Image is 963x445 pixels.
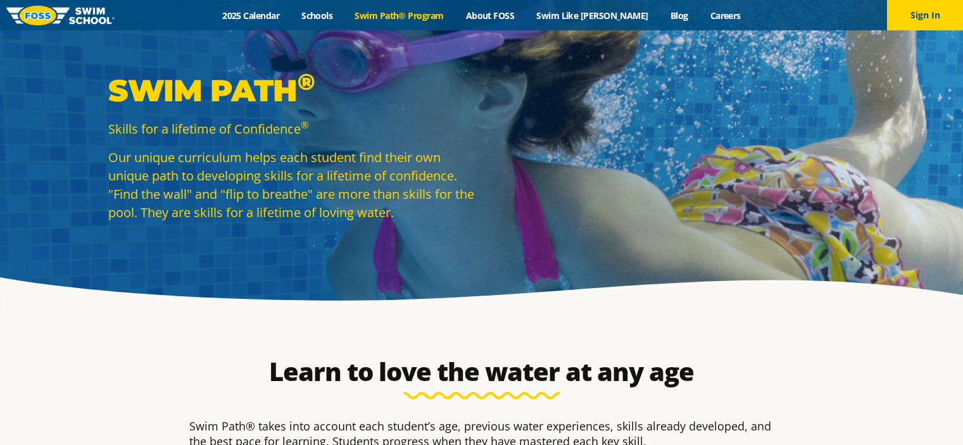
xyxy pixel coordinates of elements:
sup: ® [301,118,308,131]
a: 2025 Calendar [211,9,291,22]
p: Skills for a lifetime of Confidence [108,120,475,138]
a: Careers [699,9,752,22]
a: About FOSS [455,9,526,22]
a: Schools [291,9,344,22]
a: Swim Path® Program [344,9,455,22]
h2: Learn to love the water at any age [183,356,781,387]
img: FOSS Swim School Logo [6,6,115,25]
a: Blog [659,9,699,22]
p: Swim Path [108,72,475,110]
sup: ® [298,68,315,96]
p: Our unique curriculum helps each student find their own unique path to developing skills for a li... [108,148,475,222]
a: Swim Like [PERSON_NAME] [526,9,660,22]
